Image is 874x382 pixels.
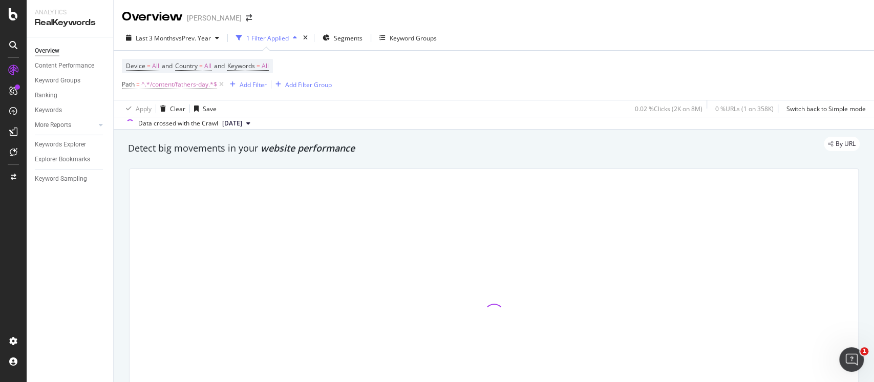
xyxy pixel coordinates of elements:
[122,30,223,46] button: Last 3 MonthsvsPrev. Year
[246,14,252,22] div: arrow-right-arrow-left
[226,78,267,91] button: Add Filter
[35,75,80,86] div: Keyword Groups
[35,120,71,131] div: More Reports
[35,17,105,29] div: RealKeywords
[122,8,183,26] div: Overview
[35,75,106,86] a: Keyword Groups
[301,33,310,43] div: times
[635,104,702,113] div: 0.02 % Clicks ( 2K on 8M )
[199,61,203,70] span: =
[318,30,367,46] button: Segments
[35,174,87,184] div: Keyword Sampling
[136,34,176,43] span: Last 3 Months
[175,61,198,70] span: Country
[35,60,94,71] div: Content Performance
[162,61,173,70] span: and
[152,59,159,73] span: All
[35,90,57,101] div: Ranking
[35,154,90,165] div: Explorer Bookmarks
[35,60,106,71] a: Content Performance
[35,154,106,165] a: Explorer Bookmarks
[141,77,217,92] span: ^.*/content/fathers-day.*$
[35,139,86,150] div: Keywords Explorer
[35,8,105,17] div: Analytics
[35,90,106,101] a: Ranking
[375,30,441,46] button: Keyword Groups
[285,80,332,89] div: Add Filter Group
[126,61,145,70] span: Device
[232,30,301,46] button: 1 Filter Applied
[170,104,185,113] div: Clear
[35,105,62,116] div: Keywords
[190,100,217,117] button: Save
[240,80,267,89] div: Add Filter
[246,34,289,43] div: 1 Filter Applied
[35,120,96,131] a: More Reports
[35,46,106,56] a: Overview
[839,347,864,372] iframe: Intercom live chat
[218,117,254,130] button: [DATE]
[222,119,242,128] span: 2025 Sep. 29th
[156,100,185,117] button: Clear
[35,139,106,150] a: Keywords Explorer
[824,137,860,151] div: legacy label
[187,13,242,23] div: [PERSON_NAME]
[836,141,856,147] span: By URL
[271,78,332,91] button: Add Filter Group
[262,59,269,73] span: All
[138,119,218,128] div: Data crossed with the Crawl
[176,34,211,43] span: vs Prev. Year
[203,104,217,113] div: Save
[227,61,255,70] span: Keywords
[782,100,866,117] button: Switch back to Simple mode
[390,34,437,43] div: Keyword Groups
[204,59,211,73] span: All
[334,34,363,43] span: Segments
[257,61,260,70] span: =
[786,104,866,113] div: Switch back to Simple mode
[35,105,106,116] a: Keywords
[122,80,135,89] span: Path
[214,61,225,70] span: and
[35,46,59,56] div: Overview
[122,100,152,117] button: Apply
[35,174,106,184] a: Keyword Sampling
[147,61,151,70] span: =
[136,80,140,89] span: =
[136,104,152,113] div: Apply
[860,347,868,355] span: 1
[715,104,774,113] div: 0 % URLs ( 1 on 358K )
